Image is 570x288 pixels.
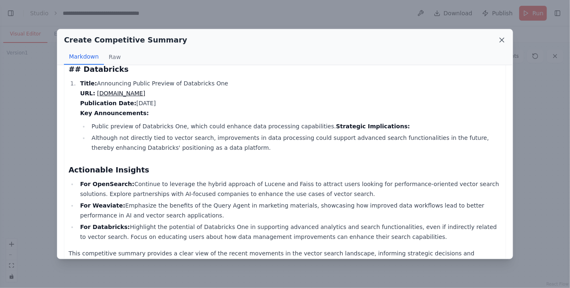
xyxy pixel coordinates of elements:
[89,133,502,153] li: Although not directly tied to vector search, improvements in data processing could support advanc...
[78,201,502,220] li: Emphasize the benefits of the Query Agent in marketing materials, showcasing how improved data wo...
[80,224,130,230] strong: For Databricks:
[80,100,136,106] strong: Publication Date:
[68,164,502,176] h3: Actionable Insights
[78,222,502,242] li: Highlight the potential of Databricks One in supporting advanced analytics and search functionali...
[78,179,502,199] li: Continue to leverage the hybrid approach of Lucene and Faiss to attract users looking for perform...
[68,248,502,268] p: This competitive summary provides a clear view of the recent movements in the vector search lands...
[80,80,97,87] strong: Title:
[78,78,502,153] li: Announcing Public Preview of Databricks One [DATE]
[80,181,134,187] strong: For OpenSearch:
[80,110,149,116] strong: Key Announcements:
[68,64,502,75] h3: ## Databricks
[104,49,126,65] button: Raw
[80,90,95,97] strong: URL:
[64,34,187,46] h2: Create Competitive Summary
[80,202,125,209] strong: For Weaviate:
[336,123,410,130] strong: Strategic Implications:
[97,90,145,97] a: [DOMAIN_NAME]
[64,49,104,65] button: Markdown
[89,121,502,131] li: Public preview of Databricks One, which could enhance data processing capabilities.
